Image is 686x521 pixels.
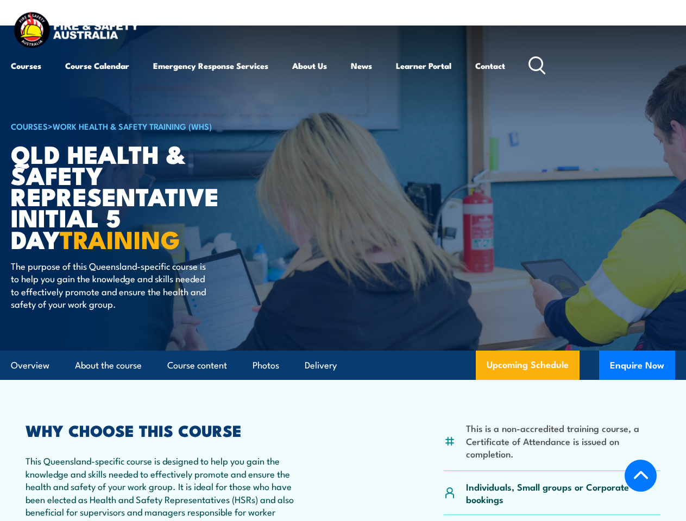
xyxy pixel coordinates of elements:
button: Enquire Now [599,351,675,380]
a: COURSES [11,120,48,132]
p: The purpose of this Queensland-specific course is to help you gain the knowledge and skills neede... [11,259,209,310]
strong: TRAINING [60,220,180,257]
a: News [351,53,372,79]
a: Emergency Response Services [153,53,268,79]
h2: WHY CHOOSE THIS COURSE [26,423,301,437]
a: Courses [11,53,41,79]
a: Upcoming Schedule [476,351,580,380]
a: Course Calendar [65,53,129,79]
li: This is a non-accredited training course, a Certificate of Attendance is issued on completion. [466,422,660,460]
a: Course content [167,351,227,380]
a: Contact [475,53,505,79]
a: About the course [75,351,142,380]
h1: QLD Health & Safety Representative Initial 5 Day [11,143,279,249]
a: Work Health & Safety Training (WHS) [53,120,212,132]
a: Overview [11,351,49,380]
h6: > [11,119,279,132]
a: About Us [292,53,327,79]
p: Individuals, Small groups or Corporate bookings [466,480,660,506]
a: Delivery [305,351,337,380]
a: Learner Portal [396,53,451,79]
a: Photos [253,351,279,380]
